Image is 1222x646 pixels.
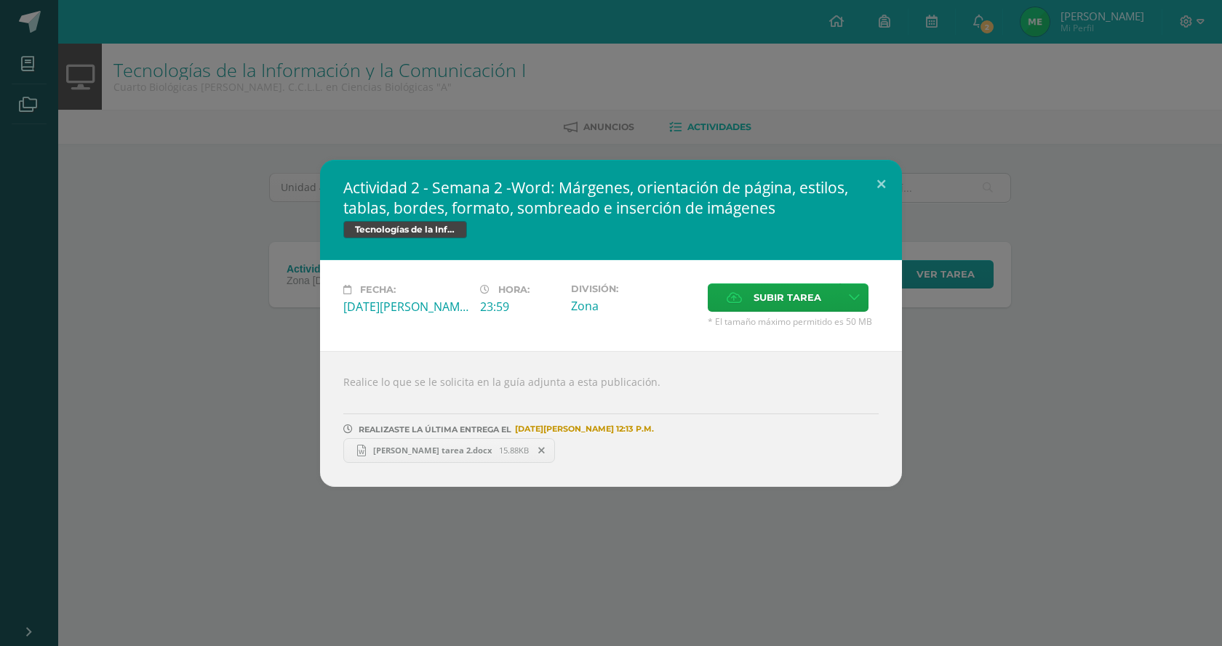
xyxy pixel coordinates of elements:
[320,351,902,487] div: Realice lo que se le solicita en la guía adjunta a esta publicación.
[499,445,529,456] span: 15.88KB
[530,443,554,459] span: Remover entrega
[343,299,468,315] div: [DATE][PERSON_NAME]
[511,429,654,429] span: [DATE][PERSON_NAME] 12:13 P.M.
[480,299,559,315] div: 23:59
[343,221,467,238] span: Tecnologías de la Información y la Comunicación I
[359,424,511,435] span: REALIZASTE LA ÚLTIMA ENTREGA EL
[571,298,696,314] div: Zona
[343,177,879,218] h2: Actividad 2 - Semana 2 -Word: Márgenes, orientación de página, estilos, tablas, bordes, formato, ...
[571,283,696,294] label: División:
[754,284,821,311] span: Subir tarea
[343,438,555,463] a: [PERSON_NAME] tarea 2.docx 15.88KB
[366,445,499,456] span: [PERSON_NAME] tarea 2.docx
[860,160,902,209] button: Close (Esc)
[708,315,879,328] span: * El tamaño máximo permitido es 50 MB
[498,284,530,295] span: Hora:
[360,284,396,295] span: Fecha:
